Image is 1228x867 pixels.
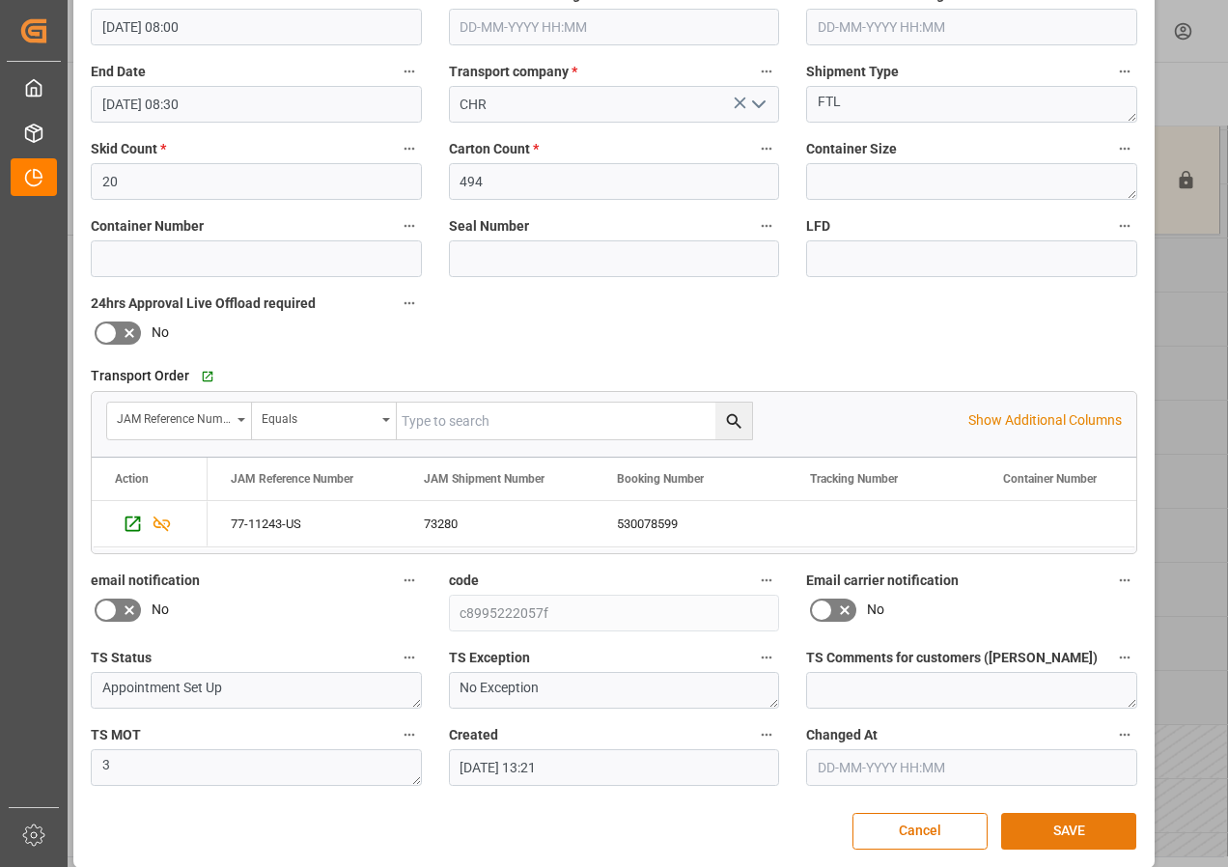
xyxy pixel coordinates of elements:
span: Transport Order [91,366,189,386]
span: Container Number [91,216,204,237]
textarea: Appointment Set Up [91,672,422,709]
span: Email carrier notification [806,571,959,591]
button: TS Exception [754,645,779,670]
button: Cancel [852,813,988,850]
button: Carton Count * [754,136,779,161]
button: code [754,568,779,593]
span: Container Number [1003,472,1097,486]
textarea: FTL [806,86,1137,123]
button: open menu [107,403,252,439]
span: Tracking Number [810,472,898,486]
input: Type to search [397,403,752,439]
textarea: 3 [91,749,422,786]
span: email notification [91,571,200,591]
input: DD-MM-YYYY HH:MM [449,749,780,786]
span: JAM Shipment Number [424,472,544,486]
textarea: No Exception [449,672,780,709]
div: Equals [262,406,376,428]
button: 24hrs Approval Live Offload required [397,291,422,316]
div: 73280 [401,501,594,546]
span: TS Status [91,648,152,668]
div: Action [115,472,149,486]
span: LFD [806,216,830,237]
input: DD-MM-YYYY HH:MM [806,9,1137,45]
span: TS Exception [449,648,530,668]
span: Changed At [806,725,878,745]
span: Created [449,725,498,745]
input: DD-MM-YYYY HH:MM [449,9,780,45]
span: Booking Number [617,472,704,486]
button: Seal Number [754,213,779,238]
span: Shipment Type [806,62,899,82]
button: LFD [1112,213,1137,238]
span: No [867,600,884,620]
div: 530078599 [594,501,787,546]
button: TS MOT [397,722,422,747]
button: Changed At [1112,722,1137,747]
span: End Date [91,62,146,82]
span: Skid Count [91,139,166,159]
span: code [449,571,479,591]
div: 77-11243-US [208,501,401,546]
button: Container Number [397,213,422,238]
span: TS Comments for customers ([PERSON_NAME]) [806,648,1098,668]
input: DD-MM-YYYY HH:MM [91,9,422,45]
button: TS Status [397,645,422,670]
span: No [152,322,169,343]
button: SAVE [1001,813,1136,850]
button: open menu [252,403,397,439]
span: Transport company [449,62,577,82]
button: email notification [397,568,422,593]
button: TS Comments for customers ([PERSON_NAME]) [1112,645,1137,670]
span: Carton Count [449,139,539,159]
button: open menu [743,90,772,120]
button: Created [754,722,779,747]
div: JAM Reference Number [117,406,231,428]
div: Press SPACE to select this row. [92,501,208,547]
input: DD-MM-YYYY HH:MM [91,86,422,123]
span: No [152,600,169,620]
p: Show Additional Columns [968,410,1122,431]
span: Container Size [806,139,897,159]
input: DD-MM-YYYY HH:MM [806,749,1137,786]
span: JAM Reference Number [231,472,353,486]
span: 24hrs Approval Live Offload required [91,294,316,314]
button: Shipment Type [1112,59,1137,84]
button: Container Size [1112,136,1137,161]
button: End Date [397,59,422,84]
button: Skid Count * [397,136,422,161]
span: Seal Number [449,216,529,237]
span: TS MOT [91,725,141,745]
button: Email carrier notification [1112,568,1137,593]
button: Transport company * [754,59,779,84]
button: search button [715,403,752,439]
